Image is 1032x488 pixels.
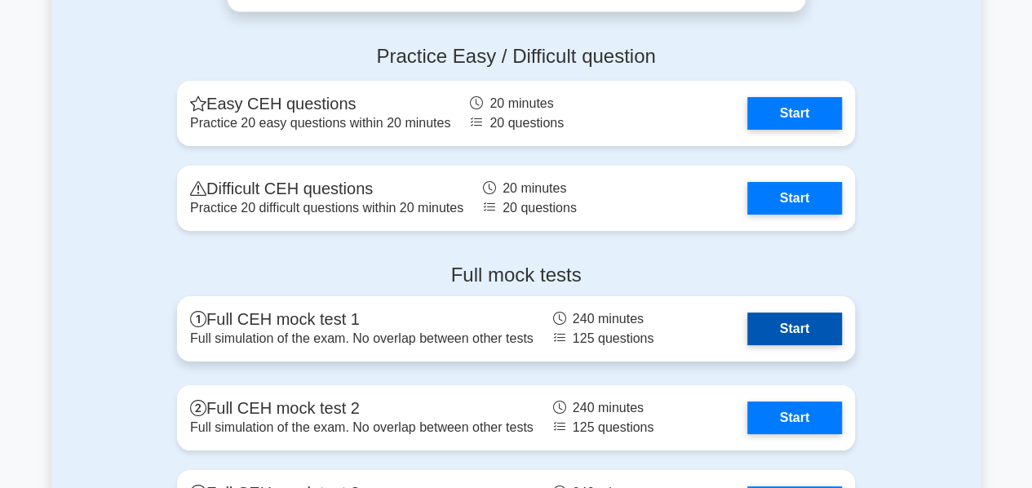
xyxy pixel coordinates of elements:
a: Start [747,97,842,130]
h4: Full mock tests [177,264,855,287]
a: Start [747,401,842,434]
a: Start [747,313,842,345]
a: Start [747,182,842,215]
h4: Practice Easy / Difficult question [177,45,855,69]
